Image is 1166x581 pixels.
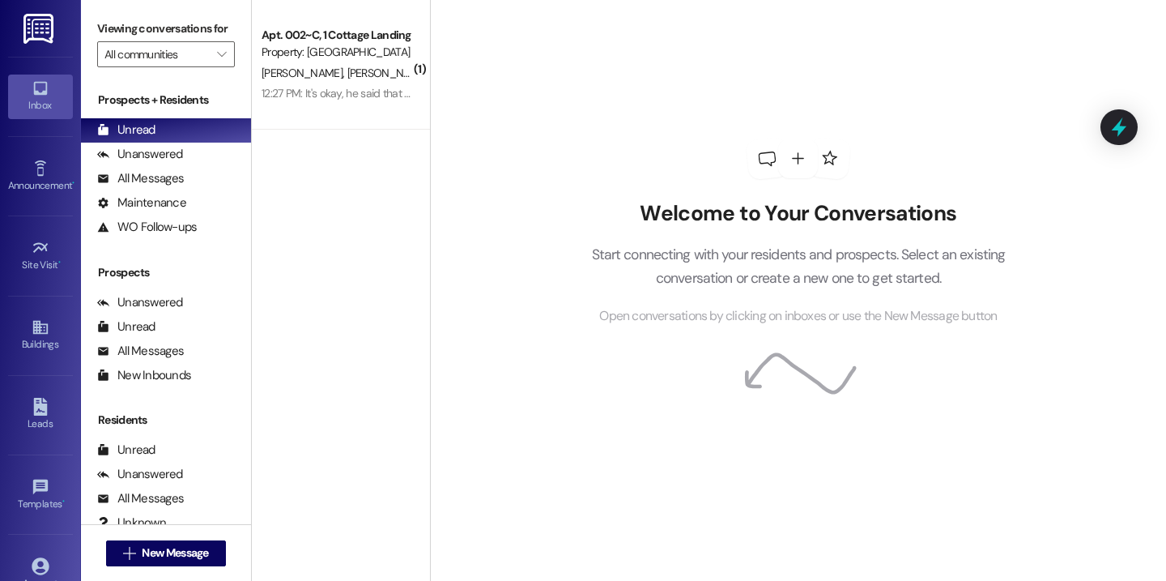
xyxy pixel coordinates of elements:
[262,44,411,61] div: Property: [GEOGRAPHIC_DATA] [GEOGRAPHIC_DATA]
[97,146,183,163] div: Unanswered
[81,92,251,109] div: Prospects + Residents
[142,545,208,562] span: New Message
[262,86,552,100] div: 12:27 PM: It's okay, he said that he was going to order the parts
[347,66,432,80] span: [PERSON_NAME]
[97,294,183,311] div: Unanswered
[97,490,184,507] div: All Messages
[97,122,155,139] div: Unread
[97,466,183,483] div: Unanswered
[97,318,155,335] div: Unread
[8,314,73,357] a: Buildings
[262,66,347,80] span: [PERSON_NAME]
[8,393,73,437] a: Leads
[106,540,226,566] button: New Message
[97,442,155,459] div: Unread
[97,367,191,384] div: New Inbounds
[58,257,61,268] span: •
[97,170,184,187] div: All Messages
[123,547,135,560] i: 
[8,75,73,118] a: Inbox
[262,27,411,44] div: Apt. 002~C, 1 Cottage Landing Properties LLC
[23,14,57,44] img: ResiDesk Logo
[567,243,1030,289] p: Start connecting with your residents and prospects. Select an existing conversation or create a n...
[97,194,186,211] div: Maintenance
[72,177,74,189] span: •
[97,515,166,532] div: Unknown
[567,201,1030,227] h2: Welcome to Your Conversations
[217,48,226,61] i: 
[97,343,184,360] div: All Messages
[104,41,209,67] input: All communities
[97,16,235,41] label: Viewing conversations for
[8,234,73,278] a: Site Visit •
[81,264,251,281] div: Prospects
[8,473,73,517] a: Templates •
[599,306,997,327] span: Open conversations by clicking on inboxes or use the New Message button
[81,412,251,429] div: Residents
[97,219,197,236] div: WO Follow-ups
[62,496,65,507] span: •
